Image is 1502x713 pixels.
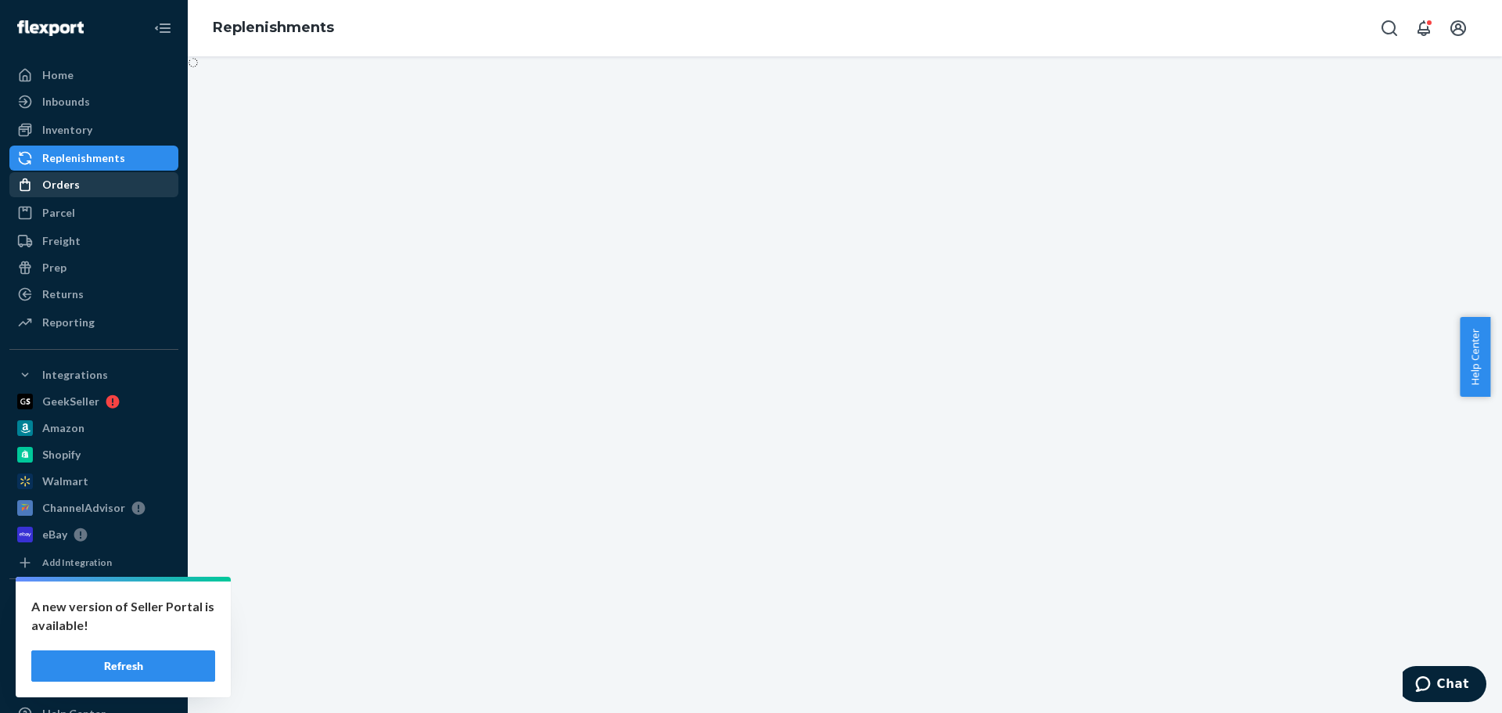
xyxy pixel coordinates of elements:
div: ChannelAdvisor [42,500,125,516]
a: eBay [9,522,178,547]
a: Add Fast Tag [9,623,178,642]
div: Orders [42,177,80,193]
div: Inbounds [42,94,90,110]
a: GeekSeller [9,389,178,414]
button: Open account menu [1443,13,1474,44]
a: Returns [9,282,178,307]
button: Help Center [1460,317,1490,397]
img: Flexport logo [17,20,84,36]
button: Refresh [31,650,215,682]
div: Add Integration [42,556,112,569]
a: Home [9,63,178,88]
a: Settings [9,648,178,673]
a: Orders [9,172,178,197]
div: Replenishments [42,150,125,166]
iframe: Opens a widget where you can chat to one of our agents [1403,666,1486,705]
div: Walmart [42,474,88,489]
button: Fast Tags [9,592,178,617]
a: Replenishments [9,146,178,171]
button: Close Navigation [147,13,178,44]
button: Talk to Support [9,675,178,700]
a: Walmart [9,469,178,494]
a: Freight [9,229,178,254]
p: A new version of Seller Portal is available! [31,597,215,635]
div: Integrations [42,367,108,383]
div: Parcel [42,205,75,221]
button: Open Search Box [1374,13,1405,44]
div: eBay [42,527,67,542]
div: GeekSeller [42,394,99,409]
div: Home [42,67,74,83]
a: Inventory [9,117,178,142]
a: Replenishments [213,19,334,36]
button: Open notifications [1408,13,1439,44]
a: Amazon [9,416,178,441]
div: Inventory [42,122,92,138]
button: Integrations [9,362,178,387]
div: Shopify [42,447,81,463]
a: Reporting [9,310,178,335]
a: Prep [9,255,178,280]
a: Parcel [9,200,178,225]
div: Amazon [42,420,84,436]
a: Inbounds [9,89,178,114]
div: Prep [42,260,66,275]
a: Add Integration [9,553,178,572]
a: Shopify [9,442,178,467]
div: Freight [42,233,81,249]
div: Returns [42,286,84,302]
ol: breadcrumbs [200,5,347,51]
div: Reporting [42,315,95,330]
a: ChannelAdvisor [9,495,178,520]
